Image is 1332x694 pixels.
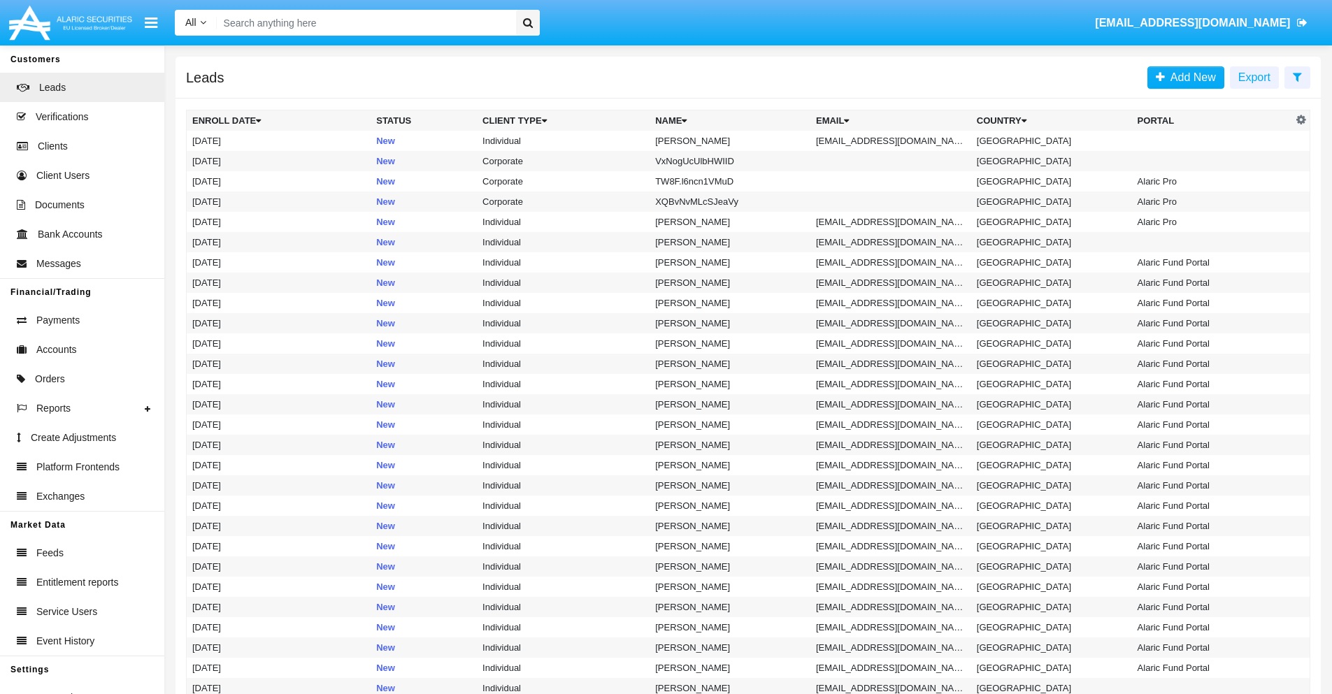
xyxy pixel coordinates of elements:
td: New [371,191,477,212]
td: [EMAIL_ADDRESS][DOMAIN_NAME] [810,617,971,637]
td: [PERSON_NAME] [650,516,810,536]
td: [GEOGRAPHIC_DATA] [971,414,1132,435]
td: [DATE] [187,131,371,151]
td: [GEOGRAPHIC_DATA] [971,131,1132,151]
td: Alaric Fund Portal [1132,455,1293,475]
button: Export [1230,66,1279,89]
td: [GEOGRAPHIC_DATA] [971,455,1132,475]
td: [GEOGRAPHIC_DATA] [971,597,1132,617]
td: Individual [477,131,650,151]
td: [DATE] [187,435,371,455]
td: [EMAIL_ADDRESS][DOMAIN_NAME] [810,556,971,577]
td: [EMAIL_ADDRESS][DOMAIN_NAME] [810,394,971,414]
td: [GEOGRAPHIC_DATA] [971,252,1132,273]
td: [DATE] [187,171,371,191]
th: Email [810,110,971,131]
th: Name [650,110,810,131]
td: Alaric Fund Portal [1132,597,1293,617]
td: Alaric Fund Portal [1132,536,1293,556]
span: Event History [36,634,94,649]
td: [GEOGRAPHIC_DATA] [971,313,1132,333]
td: [PERSON_NAME] [650,131,810,151]
td: [PERSON_NAME] [650,556,810,577]
th: Country [971,110,1132,131]
td: [DATE] [187,617,371,637]
td: [PERSON_NAME] [650,354,810,374]
td: New [371,232,477,252]
h5: Leads [186,72,224,83]
a: Add New [1147,66,1224,89]
td: New [371,273,477,293]
td: New [371,455,477,475]
td: [EMAIL_ADDRESS][DOMAIN_NAME] [810,597,971,617]
td: [EMAIL_ADDRESS][DOMAIN_NAME] [810,232,971,252]
span: Exchanges [36,489,85,504]
td: [DATE] [187,577,371,597]
td: Individual [477,374,650,394]
span: Messages [36,256,81,271]
td: [EMAIL_ADDRESS][DOMAIN_NAME] [810,516,971,536]
td: [GEOGRAPHIC_DATA] [971,354,1132,374]
td: VxNogUcUlbHWIID [650,151,810,171]
td: Alaric Fund Portal [1132,333,1293,354]
td: Individual [477,536,650,556]
td: [GEOGRAPHIC_DATA] [971,637,1132,658]
td: [EMAIL_ADDRESS][DOMAIN_NAME] [810,374,971,394]
td: [EMAIL_ADDRESS][DOMAIN_NAME] [810,455,971,475]
td: Alaric Pro [1132,191,1293,212]
td: [GEOGRAPHIC_DATA] [971,577,1132,597]
td: XQBvNvMLcSJeaVy [650,191,810,212]
td: Alaric Fund Portal [1132,577,1293,597]
img: Logo image [7,2,134,43]
td: [DATE] [187,637,371,658]
td: Corporate [477,171,650,191]
td: Alaric Fund Portal [1132,293,1293,313]
td: [GEOGRAPHIC_DATA] [971,333,1132,354]
td: New [371,333,477,354]
span: Platform Frontends [36,460,120,475]
td: [PERSON_NAME] [650,496,810,516]
td: Alaric Fund Portal [1132,556,1293,577]
td: Alaric Fund Portal [1132,394,1293,414]
td: [DATE] [187,252,371,273]
td: Individual [477,293,650,313]
td: [GEOGRAPHIC_DATA] [971,475,1132,496]
span: [EMAIL_ADDRESS][DOMAIN_NAME] [1095,17,1290,29]
span: Clients [38,139,68,154]
a: All [175,15,217,30]
td: [EMAIL_ADDRESS][DOMAIN_NAME] [810,435,971,455]
td: New [371,354,477,374]
td: [DATE] [187,151,371,171]
td: New [371,252,477,273]
td: [DATE] [187,273,371,293]
td: Individual [477,313,650,333]
span: Export [1238,71,1270,83]
td: Individual [477,658,650,678]
td: [EMAIL_ADDRESS][DOMAIN_NAME] [810,333,971,354]
td: Individual [477,252,650,273]
td: New [371,171,477,191]
td: [DATE] [187,333,371,354]
td: [EMAIL_ADDRESS][DOMAIN_NAME] [810,273,971,293]
td: New [371,496,477,516]
td: [PERSON_NAME] [650,394,810,414]
input: Search [217,10,511,36]
td: [PERSON_NAME] [650,414,810,435]
td: [PERSON_NAME] [650,313,810,333]
td: Individual [477,516,650,536]
td: Individual [477,455,650,475]
td: Individual [477,394,650,414]
td: [DATE] [187,374,371,394]
td: [EMAIL_ADDRESS][DOMAIN_NAME] [810,658,971,678]
td: New [371,151,477,171]
td: [EMAIL_ADDRESS][DOMAIN_NAME] [810,313,971,333]
td: New [371,617,477,637]
td: [DATE] [187,212,371,232]
td: Alaric Fund Portal [1132,313,1293,333]
span: Client Users [36,168,89,183]
td: [PERSON_NAME] [650,273,810,293]
th: Status [371,110,477,131]
td: Individual [477,212,650,232]
td: [GEOGRAPHIC_DATA] [971,516,1132,536]
td: [PERSON_NAME] [650,577,810,597]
